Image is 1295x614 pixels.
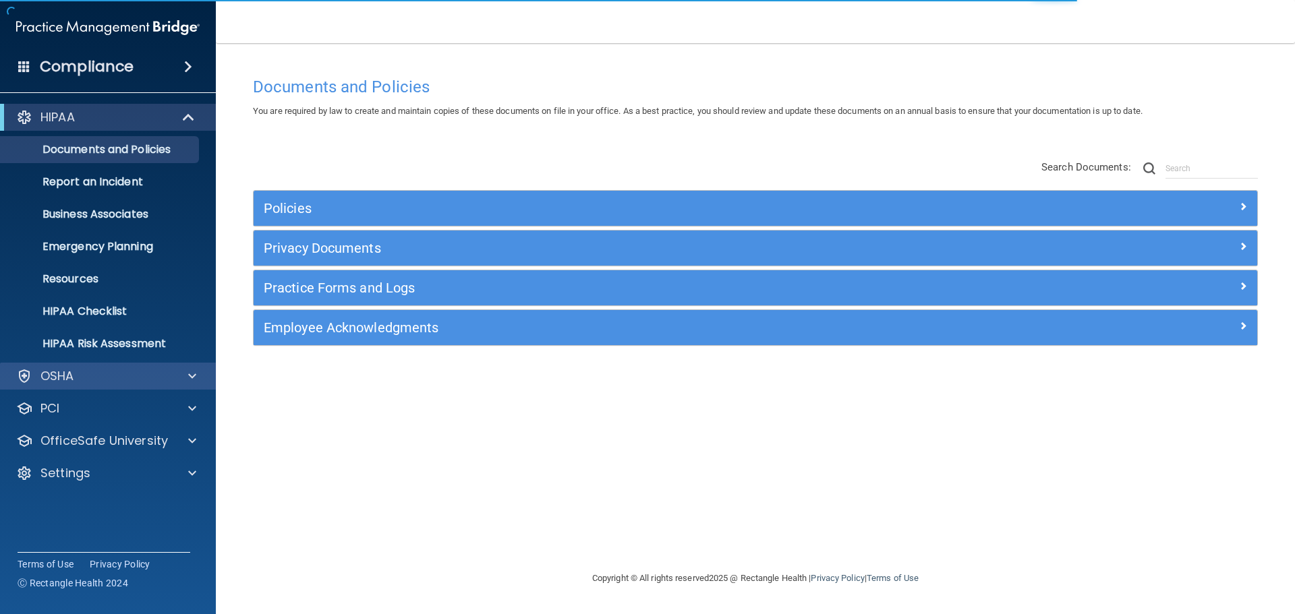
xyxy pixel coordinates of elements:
p: Report an Incident [9,175,193,189]
p: OfficeSafe University [40,433,168,449]
a: OfficeSafe University [16,433,196,449]
p: Emergency Planning [9,240,193,253]
a: Policies [264,197,1247,219]
a: HIPAA [16,109,196,125]
span: Ⓒ Rectangle Health 2024 [18,576,128,590]
h5: Privacy Documents [264,241,996,255]
p: HIPAA Checklist [9,305,193,318]
a: Employee Acknowledgments [264,317,1247,338]
h4: Compliance [40,57,134,76]
h5: Employee Acknowledgments [264,320,996,335]
a: Terms of Use [18,557,74,571]
p: Documents and Policies [9,143,193,156]
p: HIPAA [40,109,75,125]
input: Search [1165,158,1258,179]
div: Copyright © All rights reserved 2025 @ Rectangle Health | | [509,557,1002,600]
h5: Policies [264,201,996,216]
a: Practice Forms and Logs [264,277,1247,299]
a: PCI [16,400,196,417]
a: Privacy Documents [264,237,1247,259]
span: Search Documents: [1041,161,1131,173]
h4: Documents and Policies [253,78,1258,96]
img: PMB logo [16,14,200,41]
p: Business Associates [9,208,193,221]
img: ic-search.3b580494.png [1143,162,1155,175]
a: Privacy Policy [90,557,150,571]
p: PCI [40,400,59,417]
h5: Practice Forms and Logs [264,280,996,295]
p: HIPAA Risk Assessment [9,337,193,350]
p: Resources [9,272,193,286]
span: You are required by law to create and maintain copies of these documents on file in your office. ... [253,106,1143,116]
p: Settings [40,465,90,481]
p: OSHA [40,368,74,384]
a: OSHA [16,368,196,384]
a: Terms of Use [867,573,919,583]
a: Privacy Policy [811,573,864,583]
a: Settings [16,465,196,481]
